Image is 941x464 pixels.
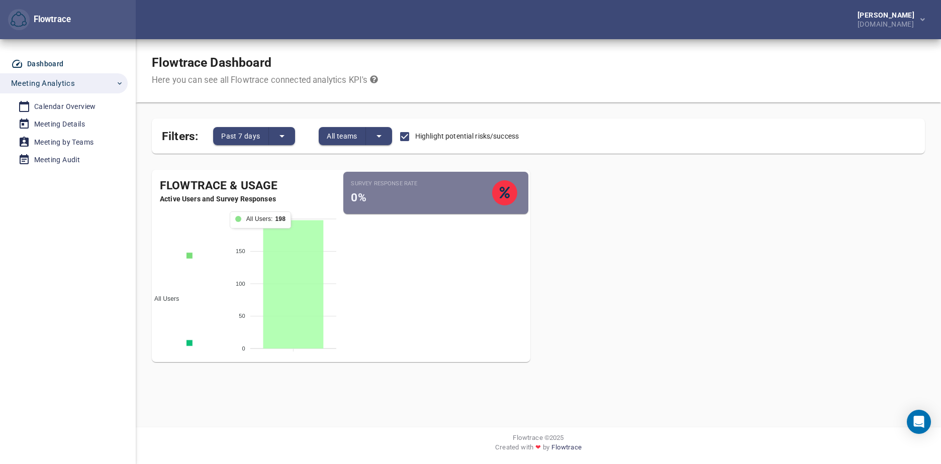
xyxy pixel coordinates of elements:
div: Here you can see all Flowtrace connected analytics KPI's [152,74,378,86]
h1: Flowtrace Dashboard [152,55,378,70]
span: All teams [327,130,357,142]
span: Filters: [162,124,198,145]
tspan: 200 [236,216,245,222]
tspan: 150 [236,248,245,254]
span: Past 7 days [221,130,260,142]
div: Dashboard [27,58,64,70]
span: All Users [147,295,179,302]
button: Past 7 days [213,127,268,145]
div: split button [213,127,295,145]
tspan: 0 [242,345,245,352]
button: All teams [319,127,366,145]
button: [PERSON_NAME][DOMAIN_NAME] [841,9,933,31]
div: Flowtrace & Usage [152,178,341,194]
button: Flowtrace [8,9,30,31]
span: Active Users and Survey Responses [152,194,341,204]
small: Survey Response Rate [351,180,492,188]
span: Meeting Analytics [11,77,75,90]
span: ❤ [533,442,543,452]
div: Flowtrace [30,14,71,26]
div: Calendar Overview [34,100,96,113]
span: Flowtrace © 2025 [513,433,563,442]
span: 0% [351,191,366,204]
div: split button [319,127,392,145]
img: Flowtrace [11,12,27,28]
div: Open Intercom Messenger [907,410,931,434]
div: [DOMAIN_NAME] [858,19,918,28]
tspan: 50 [239,313,245,319]
div: Flowtrace [8,9,71,31]
div: Meeting Details [34,118,85,131]
div: [PERSON_NAME] [858,12,918,19]
span: Highlight potential risks/success [415,131,519,142]
span: by [543,442,549,456]
div: Meeting Audit [34,154,80,166]
div: Created with [144,442,933,456]
tspan: 100 [236,281,245,287]
a: Flowtrace [551,442,581,456]
div: Meeting by Teams [34,136,93,149]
